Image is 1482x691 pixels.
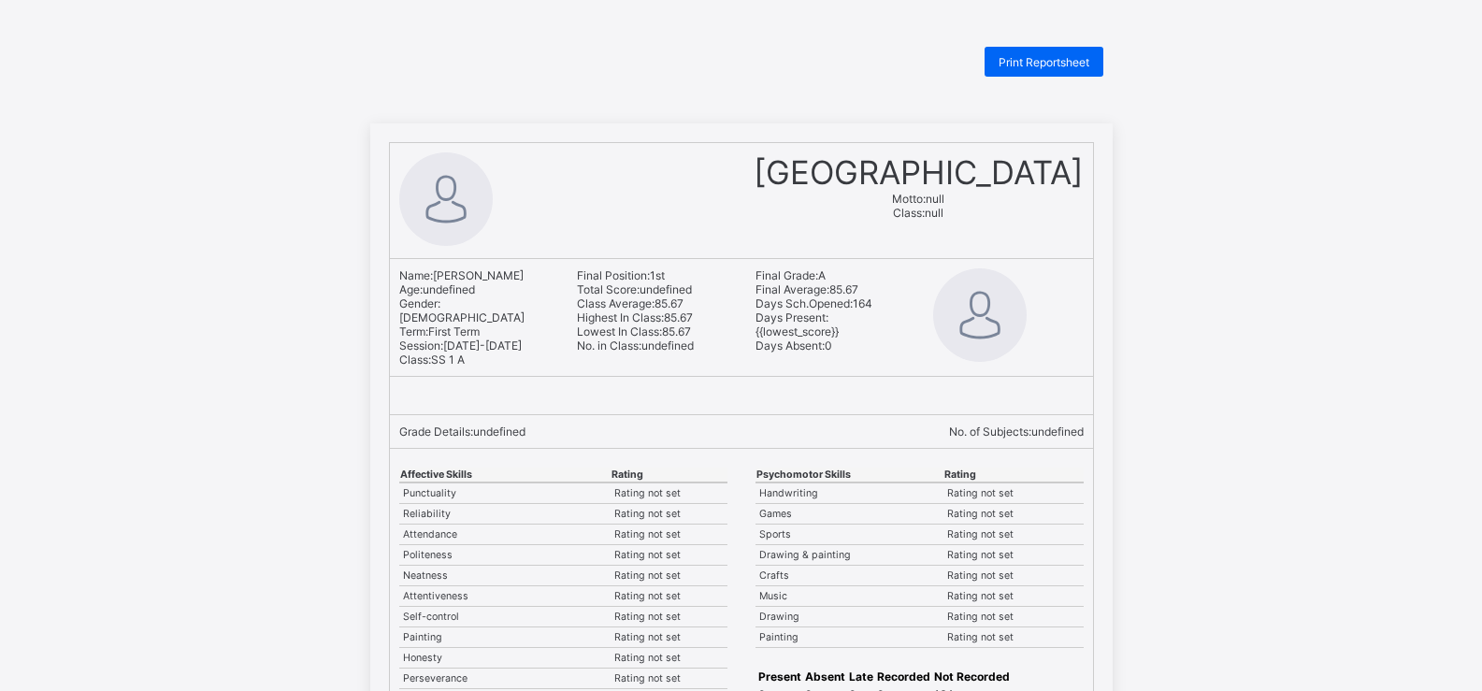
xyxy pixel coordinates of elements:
span: null [893,206,943,220]
span: Class: [893,206,925,220]
td: Perseverance [399,669,612,689]
td: Rating not set [611,607,727,627]
span: [DEMOGRAPHIC_DATA] [399,296,525,324]
span: Gender: [399,296,440,310]
td: Rating not set [943,525,1084,545]
td: Rating not set [943,504,1084,525]
td: Rating not set [943,482,1084,504]
span: Final Average: [755,282,829,296]
td: Neatness [399,566,612,586]
span: No. of Subjects: [949,425,1031,439]
span: 164 [755,296,872,310]
td: Rating not set [611,566,727,586]
td: Painting [755,627,943,648]
span: Class: [399,353,431,367]
span: Days Present: [755,310,828,324]
th: Absent [804,669,846,684]
span: {{lowest_score}} [755,310,839,338]
td: Handwriting [755,482,943,504]
span: Class Average: [577,296,655,310]
td: Rating not set [943,545,1084,566]
span: Lowest In Class: [577,324,662,338]
td: Honesty [399,648,612,669]
span: A [755,268,826,282]
img: default.svg [933,268,1027,362]
span: [DATE]-[DATE] [399,338,522,353]
span: [PERSON_NAME] [399,268,524,282]
span: Name: [399,268,433,282]
td: Rating not set [943,607,1084,627]
td: Rating not set [611,504,727,525]
td: Painting [399,627,612,648]
span: Grade Details: [399,425,473,439]
td: Crafts [755,566,943,586]
span: No. in Class: [577,338,641,353]
td: Rating not set [943,566,1084,586]
td: Rating not set [611,669,727,689]
span: SS 1 A [399,353,465,367]
th: Late [848,669,874,684]
td: Rating not set [611,627,727,648]
span: Session: [399,338,443,353]
span: Days Sch.Opened: [755,296,853,310]
td: Reliability [399,504,612,525]
span: 85.67 [755,282,858,296]
td: Rating not set [611,525,727,545]
img: default.svg [399,152,493,246]
td: Self-control [399,607,612,627]
th: Not Recorded [933,669,1011,684]
td: Attendance [399,525,612,545]
td: Politeness [399,545,612,566]
th: Rating [611,468,727,482]
span: undefined [399,282,475,296]
span: 85.67 [577,296,683,310]
td: Rating not set [611,586,727,607]
span: Highest In Class: [577,310,664,324]
span: undefined [399,425,525,439]
td: Rating not set [611,545,727,566]
th: Affective Skills [399,468,612,482]
td: Music [755,586,943,607]
td: Punctuality [399,482,612,504]
span: Motto: [892,192,926,206]
td: Drawing [755,607,943,627]
span: undefined [577,338,694,353]
span: Final Grade: [755,268,818,282]
th: Present [757,669,802,684]
span: 85.67 [577,310,693,324]
span: [GEOGRAPHIC_DATA] [754,152,1084,192]
th: Recorded [876,669,931,684]
span: undefined [577,282,692,296]
span: Print Reportsheet [999,55,1089,69]
td: Rating not set [943,627,1084,648]
span: 0 [755,338,832,353]
span: 1st [577,268,665,282]
span: undefined [949,425,1084,439]
span: 85.67 [577,324,691,338]
span: Days Absent: [755,338,825,353]
td: Rating not set [611,648,727,669]
th: Psychomotor Skills [755,468,943,482]
td: Sports [755,525,943,545]
span: Age: [399,282,423,296]
td: Games [755,504,943,525]
span: Term: [399,324,428,338]
span: Total Score: [577,282,640,296]
th: Rating [943,468,1084,482]
td: Attentiveness [399,586,612,607]
td: Rating not set [943,586,1084,607]
td: Rating not set [611,482,727,504]
td: Drawing & painting [755,545,943,566]
span: First Term [399,324,480,338]
span: null [892,192,944,206]
span: Final Position: [577,268,650,282]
